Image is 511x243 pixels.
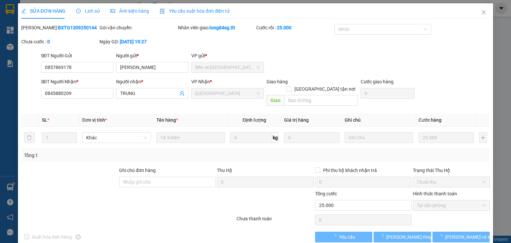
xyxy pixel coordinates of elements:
span: Tên hàng [156,117,178,123]
span: picture [110,9,115,13]
div: SĐT Người Nhận [41,78,113,85]
div: Tổng: 1 [24,152,198,159]
b: BXTG1309250144 [58,25,97,30]
input: Ghi chú đơn hàng [119,177,216,187]
span: Đơn vị tính [82,117,107,123]
span: kg [272,132,279,143]
div: SĐT Người Gửi [41,52,113,59]
span: Yêu cầu xuất hóa đơn điện tử [160,8,230,14]
button: [PERSON_NAME] thay đổi [374,232,431,242]
input: Cước giao hàng [361,88,415,99]
b: 25.000 [277,25,291,30]
span: info-circle [76,235,81,239]
div: Chưa thanh toán [236,215,314,227]
span: Yêu cầu [339,233,355,241]
input: Dọc đường [284,95,358,106]
span: Bến xe Tiền Giang [195,62,260,72]
div: VP gửi [191,52,264,59]
span: loading [379,234,386,239]
span: SỬA ĐƠN HÀNG [21,8,66,14]
span: [PERSON_NAME] và In [445,233,492,241]
span: Giao hàng [266,79,288,84]
button: plus [479,132,487,143]
input: 0 [284,132,339,143]
span: Lịch sử [76,8,100,14]
span: [GEOGRAPHIC_DATA] tận nơi [292,85,358,93]
button: Yêu cầu [315,232,373,242]
span: VP Nhận [191,79,210,84]
span: Thu Hộ [217,168,232,173]
span: loading [438,234,445,239]
span: [PERSON_NAME] thay đổi [386,233,439,241]
div: [PERSON_NAME]: [21,24,98,31]
span: Cước hàng [419,117,441,123]
th: Ghi chú [342,114,416,127]
div: Trạng thái Thu Hộ [413,167,490,174]
label: Ghi chú đơn hàng [119,168,156,173]
button: Close [474,3,493,22]
b: long84sg.tlt [210,25,235,30]
div: Người nhận [116,78,189,85]
span: Tại văn phòng [417,200,486,210]
span: Tổng cước [315,191,337,196]
span: Phí thu hộ khách nhận trả [320,167,380,174]
b: 0 [47,39,50,44]
span: Giao [266,95,284,106]
input: Ghi Chú [345,132,413,143]
span: Khác [86,133,147,143]
span: Định lượng [243,117,266,123]
span: Sài Gòn [195,88,260,98]
span: Giá trị hàng [284,117,309,123]
span: Xuất hóa đơn hàng [29,233,75,241]
span: loading [332,234,339,239]
span: SL [42,117,47,123]
button: delete [24,132,35,143]
div: Nhân viên giao: [178,24,255,31]
div: Người gửi [116,52,189,59]
button: [PERSON_NAME] và In [432,232,490,242]
label: Cước giao hàng [361,79,394,84]
input: VD: Bàn, Ghế [156,132,225,143]
div: Gói vận chuyển: [99,24,176,31]
img: icon [160,9,165,14]
b: [DATE] 19:27 [120,39,147,44]
label: Hình thức thanh toán [413,191,457,196]
span: edit [21,9,26,13]
div: Cước rồi : [256,24,333,31]
span: close [481,10,486,15]
span: user-add [179,91,185,96]
span: Ảnh kiện hàng [110,8,149,14]
div: Ngày GD: [99,38,176,45]
span: clock-circle [76,9,81,13]
div: Chưa cước : [21,38,98,45]
input: 0 [419,132,474,143]
span: Chưa thu [417,177,486,187]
